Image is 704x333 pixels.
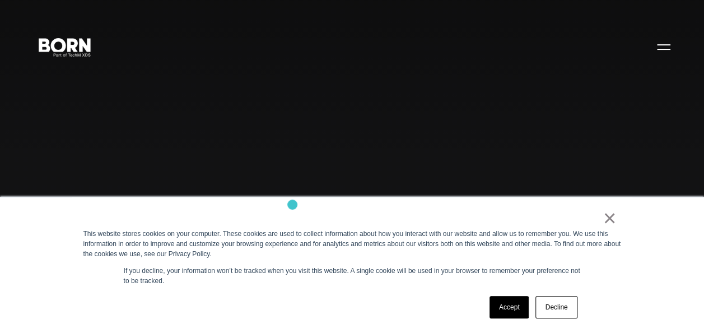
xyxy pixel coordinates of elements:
[489,296,529,318] a: Accept
[603,213,617,223] a: ×
[650,35,677,58] button: Open
[535,296,577,318] a: Decline
[124,266,581,286] p: If you decline, your information won’t be tracked when you visit this website. A single cookie wi...
[83,229,621,259] div: This website stores cookies on your computer. These cookies are used to collect information about...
